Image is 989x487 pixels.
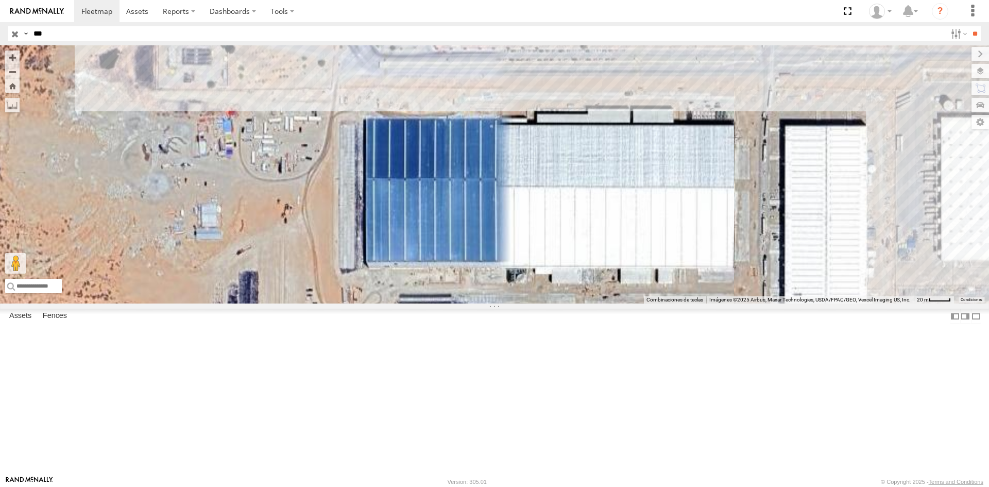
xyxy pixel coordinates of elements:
[4,309,37,324] label: Assets
[961,298,982,302] a: Condiciones
[950,309,960,324] label: Dock Summary Table to the Left
[6,477,53,487] a: Visit our Website
[971,309,981,324] label: Hide Summary Table
[960,309,970,324] label: Dock Summary Table to the Right
[5,98,20,112] label: Measure
[5,253,26,274] button: Arrastra el hombrecito naranja al mapa para abrir Street View
[932,3,948,20] i: ?
[914,296,954,304] button: Escala del mapa: 20 m por 39 píxeles
[971,115,989,129] label: Map Settings
[646,296,703,304] button: Combinaciones de teclas
[5,79,20,93] button: Zoom Home
[5,51,20,64] button: Zoom in
[38,309,72,324] label: Fences
[5,64,20,79] button: Zoom out
[947,26,969,41] label: Search Filter Options
[881,479,983,485] div: © Copyright 2025 -
[929,479,983,485] a: Terms and Conditions
[10,8,64,15] img: rand-logo.svg
[709,297,911,303] span: Imágenes ©2025 Airbus, Maxar Technologies, USDA/FPAC/GEO, Vexcel Imaging US, Inc.
[865,4,895,19] div: foxconn f
[448,479,487,485] div: Version: 305.01
[917,297,929,303] span: 20 m
[22,26,30,41] label: Search Query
